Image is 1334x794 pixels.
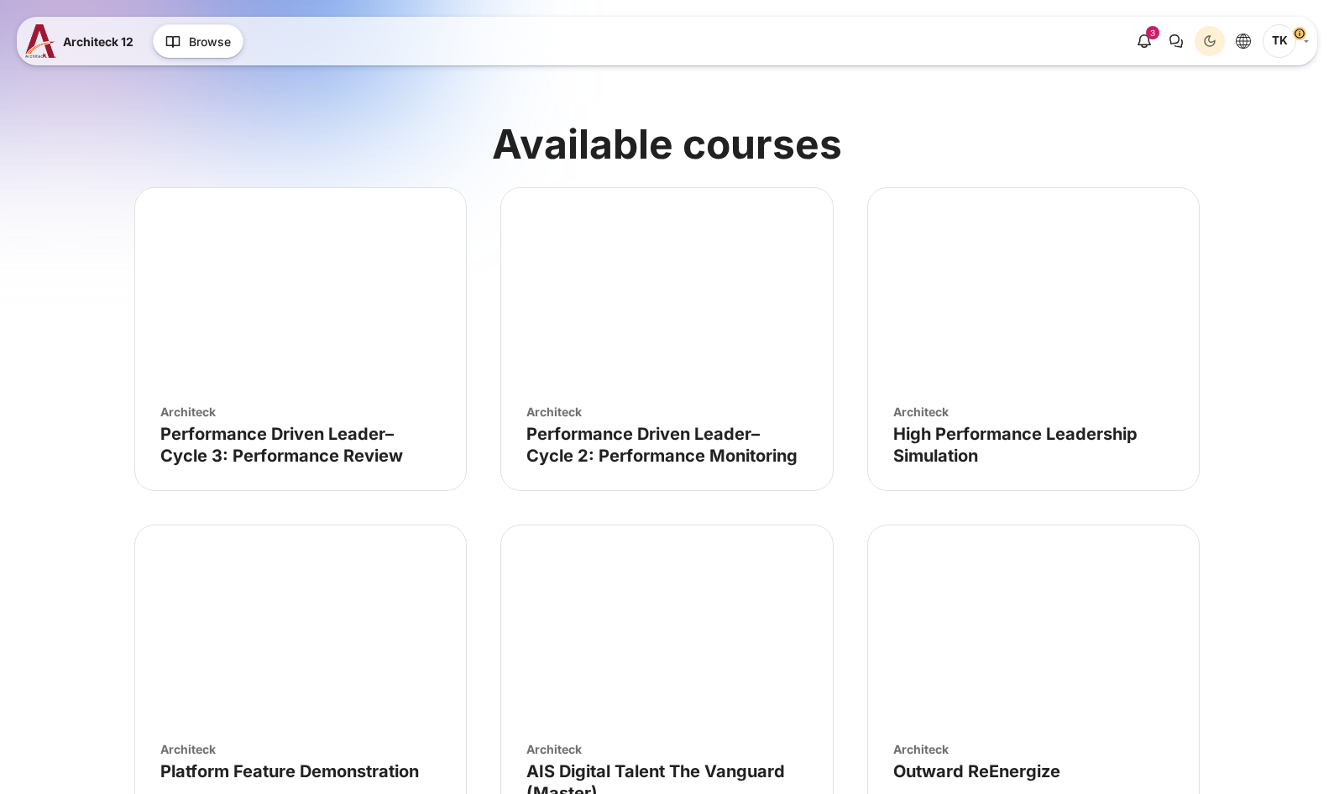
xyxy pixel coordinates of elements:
[1228,26,1258,56] button: Languages
[1146,26,1159,39] div: 3
[893,761,1060,781] a: Outward ReEnergize
[63,33,133,50] span: Architeck 12
[189,33,231,50] span: Browse
[25,24,56,58] img: A12
[1129,26,1159,56] div: Show notification window with 3 new notifications
[160,424,403,466] a: Performance Driven Leader– Cycle 3: Performance Review
[526,403,807,421] div: Architeck
[1195,26,1225,56] button: Light Mode Dark Mode
[526,740,807,758] div: Architeck
[893,740,1174,758] div: Architeck
[526,424,798,466] a: Performance Driven Leader– Cycle 2: Performance Monitoring
[893,403,1174,421] div: Architeck
[1263,24,1309,58] a: User menu
[153,24,243,58] button: Browse
[134,118,1200,170] h2: Available courses
[160,761,419,781] a: Platform Feature Demonstration
[25,24,140,58] a: A12 A12 Architeck 12
[893,424,1138,466] a: High Performance Leadership Simulation
[160,403,441,421] div: Architeck
[1197,29,1222,54] div: Dark Mode
[1161,26,1191,56] button: There are 0 unread conversations
[160,740,441,758] div: Architeck
[1263,24,1296,58] span: Thananthorn Khanijomdi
